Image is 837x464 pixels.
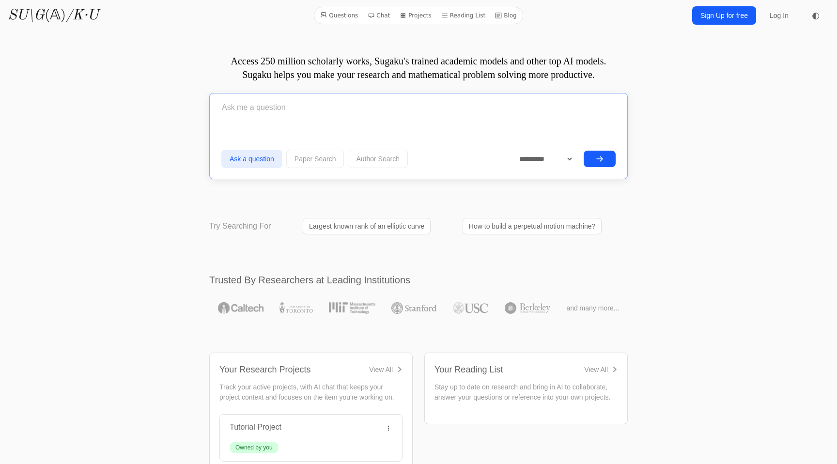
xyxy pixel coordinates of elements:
[221,150,282,168] button: Ask a question
[692,6,756,25] a: Sign Up for free
[218,302,263,314] img: Caltech
[209,54,628,81] p: Access 250 million scholarly works, Sugaku's trained academic models and other top AI models. Sug...
[396,9,435,22] a: Projects
[230,423,281,431] a: Tutorial Project
[219,382,403,402] p: Track your active projects, with AI chat that keeps your project context and focuses on the item ...
[348,150,408,168] button: Author Search
[566,303,619,313] span: and many more...
[316,9,362,22] a: Questions
[221,95,616,120] input: Ask me a question
[584,365,608,374] div: View All
[453,302,488,314] img: USC
[491,9,521,22] a: Blog
[209,273,628,287] h2: Trusted By Researchers at Leading Institutions
[219,363,310,376] div: Your Research Projects
[806,6,825,25] button: ◐
[286,150,344,168] button: Paper Search
[235,444,273,451] div: Owned by you
[369,365,403,374] a: View All
[303,218,431,234] a: Largest known rank of an elliptic curve
[584,365,618,374] a: View All
[279,302,312,314] img: University of Toronto
[434,382,618,402] p: Stay up to date on research and bring in AI to collaborate, answer your questions or reference in...
[391,302,436,314] img: Stanford
[329,302,375,314] img: MIT
[8,7,98,24] a: SU\G(𝔸)/K·U
[463,218,602,234] a: How to build a perpetual motion machine?
[434,363,503,376] div: Your Reading List
[505,302,550,314] img: UC Berkeley
[369,365,393,374] div: View All
[66,8,98,23] i: /K·U
[764,7,794,24] a: Log In
[364,9,394,22] a: Chat
[437,9,490,22] a: Reading List
[209,220,271,232] p: Try Searching For
[812,11,820,20] span: ◐
[8,8,45,23] i: SU\G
